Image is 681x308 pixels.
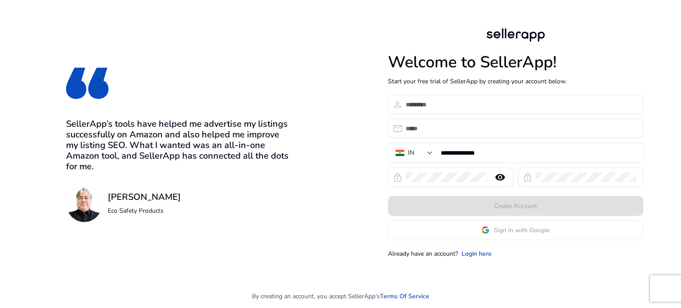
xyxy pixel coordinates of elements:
div: IN [408,148,414,158]
a: Terms Of Service [380,292,429,301]
span: person [392,99,403,110]
span: lock [522,172,533,183]
h3: SellerApp’s tools have helped me advertise my listings successfully on Amazon and also helped me ... [66,119,293,172]
p: Start your free trial of SellerApp by creating your account below. [388,77,643,86]
mat-icon: remove_red_eye [489,172,511,183]
p: Eco Safety Products [108,206,181,215]
h1: Welcome to SellerApp! [388,53,643,72]
span: email [392,123,403,134]
span: lock [392,172,403,183]
p: Already have an account? [388,249,458,258]
a: Login here [462,249,492,258]
h3: [PERSON_NAME] [108,192,181,203]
